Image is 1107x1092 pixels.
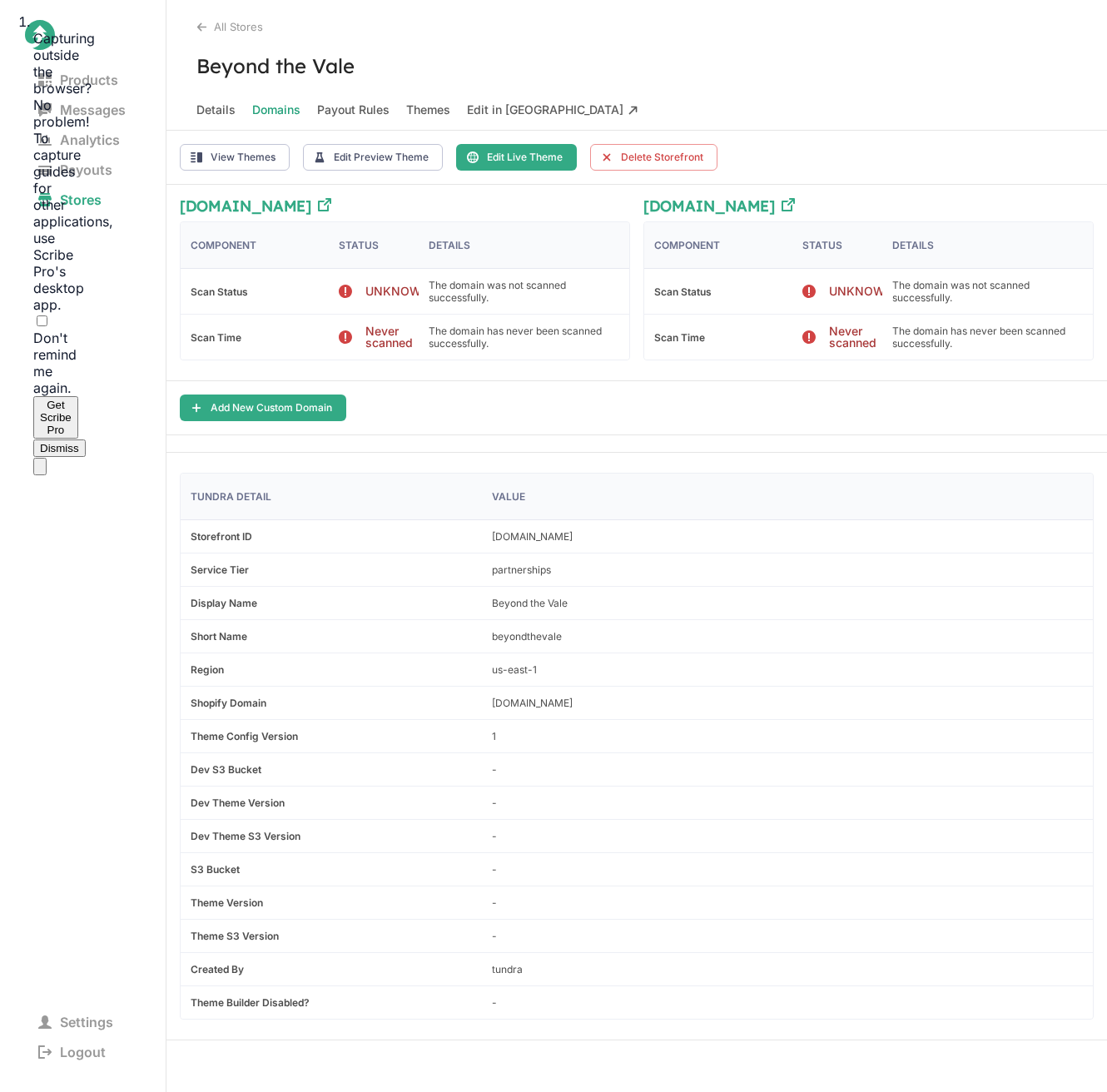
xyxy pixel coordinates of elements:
b: Shopify Domain [191,697,266,709]
p: The domain has never been scanned successfully. [892,325,1083,350]
b: Scan Status [191,285,248,298]
button: View Themes [180,144,290,171]
p: - [492,797,497,809]
span: Settings [25,1010,127,1034]
span: UNKNOWN [829,285,894,297]
span: Messages [25,98,139,122]
b: Storefront ID [191,530,252,543]
p: The domain has never been scanned successfully. [429,325,619,350]
p: Beyond the Vale [492,597,568,609]
b: S3 Bucket [191,863,240,876]
b: Service Tier [191,563,249,576]
button: Delete Storefront [590,144,717,171]
button: Edit Live Theme [456,144,577,171]
p: The domain was not scanned successfully. [429,279,619,304]
b: Short Name [191,630,247,643]
b: Theme Builder Disabled? [191,996,310,1009]
div: Tundra Detail [181,474,482,519]
p: partnerships [492,563,551,576]
h3: Beyond the Vale [166,53,1107,78]
b: Scan Status [654,285,712,298]
b: Scan Time [654,331,705,344]
b: Scan Time [191,331,241,344]
span: Logout [25,1040,119,1064]
a: [DOMAIN_NAME] [643,198,795,221]
div: Component [644,222,792,268]
div: Component [181,222,329,268]
b: Theme Version [191,896,263,909]
h3: [DOMAIN_NAME] [643,198,775,221]
h3: [DOMAIN_NAME] [180,198,311,221]
b: Theme Config Version [191,730,298,742]
p: - [492,896,497,909]
p: us-east-1 [492,663,537,676]
div: Status [792,222,882,268]
b: Region [191,663,224,676]
span: Never scanned [365,325,413,349]
p: - [492,996,497,1009]
span: Analytics [25,128,133,151]
div: All Stores [196,20,1107,33]
a: [DOMAIN_NAME] [180,198,331,221]
p: 1 [492,730,496,742]
span: Details [196,98,236,122]
b: Theme S3 Version [191,930,279,942]
span: Stores [25,188,115,211]
div: Details [882,222,1093,268]
b: Created By [191,963,244,975]
div: Status [329,222,419,268]
span: Payout Rules [317,98,390,122]
span: Products [25,68,132,92]
p: - [492,830,497,842]
span: UNKNOWN [365,285,430,297]
p: [DOMAIN_NAME] [492,697,573,709]
div: Value [482,474,1093,519]
div: Details [419,222,629,268]
span: Edit in [GEOGRAPHIC_DATA] [467,98,638,122]
p: The domain was not scanned successfully. [892,279,1083,304]
p: [DOMAIN_NAME] [492,530,573,543]
p: - [492,763,497,776]
button: Add New Custom Domain [180,395,346,421]
p: tundra [492,963,523,975]
span: Domains [252,98,300,122]
p: - [492,930,497,942]
b: Dev Theme S3 Version [191,830,300,842]
b: Dev Theme Version [191,797,285,809]
button: Edit Preview Theme [303,144,443,171]
p: - [492,863,497,876]
p: beyondthevale [492,630,562,643]
b: Dev S3 Bucket [191,763,261,776]
span: Themes [406,98,450,122]
span: Never scanned [829,325,876,349]
b: Display Name [191,597,257,609]
span: Payouts [25,158,126,181]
